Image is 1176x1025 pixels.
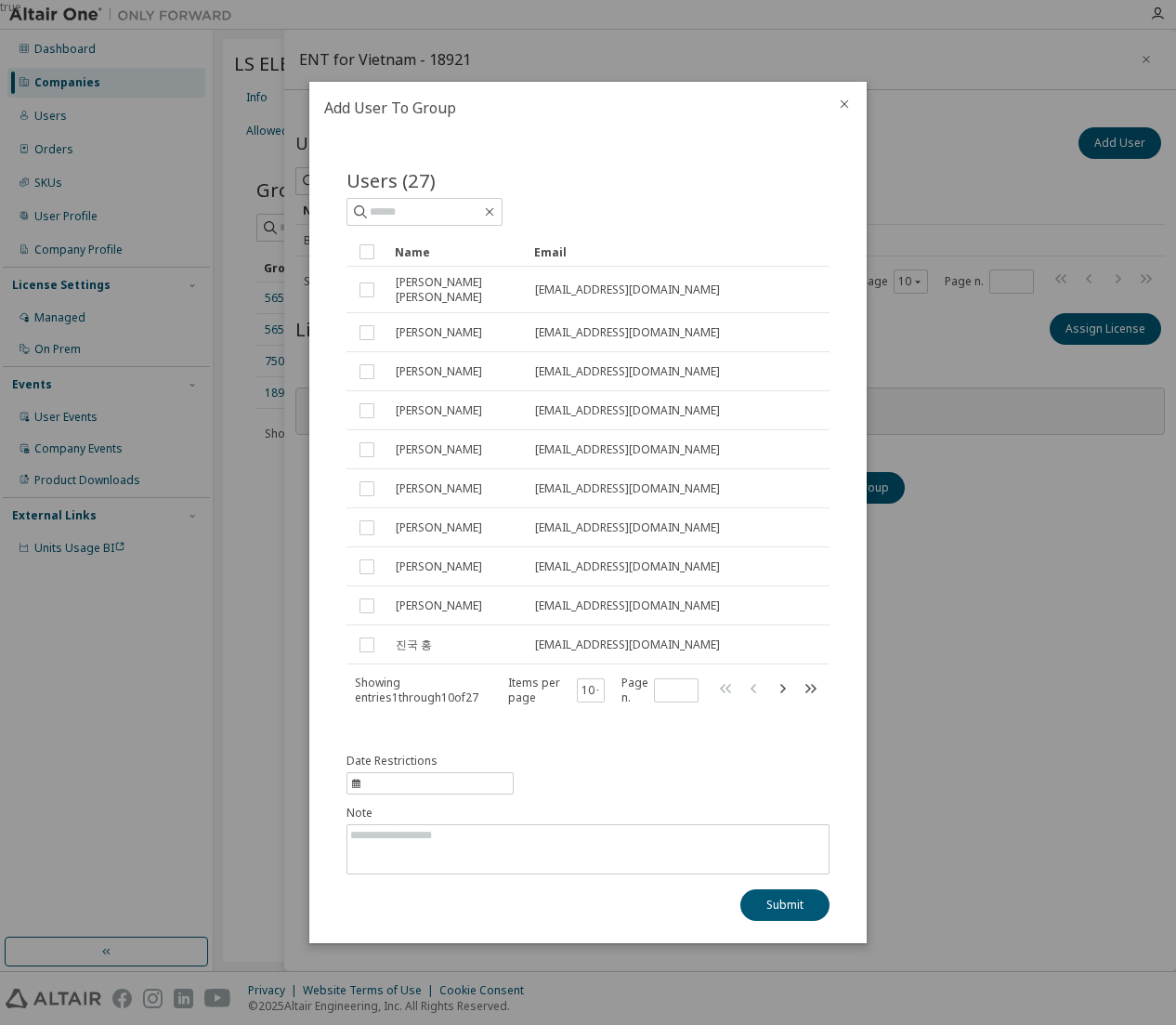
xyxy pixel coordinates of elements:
div: Email [534,237,798,267]
button: information [346,754,514,795]
span: [PERSON_NAME] [396,442,482,457]
button: 10 [581,683,601,698]
span: [EMAIL_ADDRESS][DOMAIN_NAME] [535,481,720,496]
span: [EMAIL_ADDRESS][DOMAIN_NAME] [535,364,720,379]
button: Submit [740,889,830,921]
span: [PERSON_NAME] [396,481,482,496]
h2: Add User To Group [309,82,822,134]
span: 진국 홍 [396,637,432,652]
span: Users (27) [346,167,436,193]
button: close [837,97,852,112]
span: [PERSON_NAME] [396,364,482,379]
span: [EMAIL_ADDRESS][DOMAIN_NAME] [535,283,720,297]
span: [EMAIL_ADDRESS][DOMAIN_NAME] [535,325,720,340]
span: [EMAIL_ADDRESS][DOMAIN_NAME] [535,403,720,418]
span: [PERSON_NAME] [396,403,482,418]
span: [PERSON_NAME] [396,520,482,535]
span: Page n. [621,676,699,705]
span: Items per page [508,676,605,705]
span: [PERSON_NAME] [396,325,482,340]
span: [EMAIL_ADDRESS][DOMAIN_NAME] [535,520,720,535]
span: Showing entries 1 through 10 of 27 [355,675,478,705]
span: [PERSON_NAME] [PERSON_NAME] [396,275,518,305]
span: Date Restrictions [346,754,438,769]
span: [PERSON_NAME] [396,559,482,574]
label: Note [346,806,830,821]
div: Name [395,237,519,267]
span: [EMAIL_ADDRESS][DOMAIN_NAME] [535,637,720,652]
span: [EMAIL_ADDRESS][DOMAIN_NAME] [535,559,720,574]
span: [EMAIL_ADDRESS][DOMAIN_NAME] [535,442,720,457]
span: [PERSON_NAME] [396,598,482,613]
span: [EMAIL_ADDRESS][DOMAIN_NAME] [535,598,720,613]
